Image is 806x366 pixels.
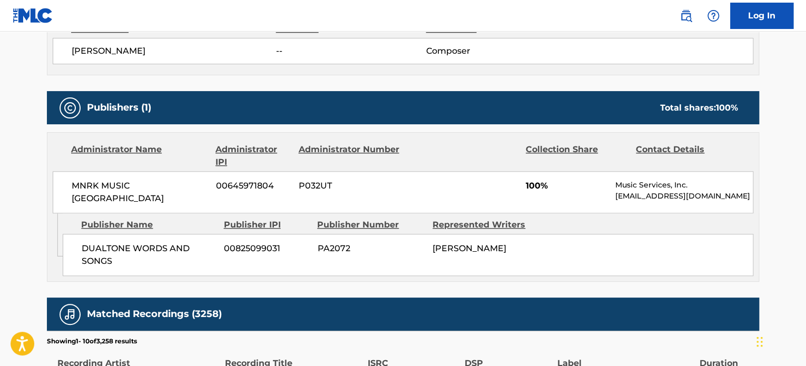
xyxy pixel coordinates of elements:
img: Publishers [64,102,76,114]
div: Collection Share [526,143,628,169]
img: search [680,9,692,22]
span: 00645971804 [216,180,291,192]
span: Composer [426,45,562,57]
span: [PERSON_NAME] [72,45,276,57]
div: Publisher IPI [223,219,309,231]
h5: Matched Recordings (3258) [87,308,222,320]
div: Administrator Name [71,143,208,169]
span: MNRK MUSIC [GEOGRAPHIC_DATA] [72,180,208,205]
div: Drag [756,326,763,358]
iframe: Chat Widget [753,315,806,366]
span: [PERSON_NAME] [433,243,506,253]
p: Music Services, Inc. [615,180,753,191]
div: Contact Details [636,143,738,169]
p: [EMAIL_ADDRESS][DOMAIN_NAME] [615,191,753,202]
a: Public Search [675,5,696,26]
img: help [707,9,720,22]
div: Publisher Number [317,219,425,231]
h5: Publishers (1) [87,102,151,114]
div: Publisher Name [81,219,215,231]
a: Log In [730,3,793,29]
span: 100 % [716,103,738,113]
img: Matched Recordings [64,308,76,321]
div: Help [703,5,724,26]
div: Administrator IPI [215,143,290,169]
span: 100% [526,180,607,192]
span: -- [276,45,426,57]
div: Total shares: [660,102,738,114]
div: Administrator Number [298,143,400,169]
span: P032UT [299,180,401,192]
p: Showing 1 - 10 of 3,258 results [47,337,137,346]
img: MLC Logo [13,8,53,23]
div: Represented Writers [433,219,540,231]
span: DUALTONE WORDS AND SONGS [82,242,216,268]
span: PA2072 [317,242,425,255]
span: 00825099031 [224,242,309,255]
